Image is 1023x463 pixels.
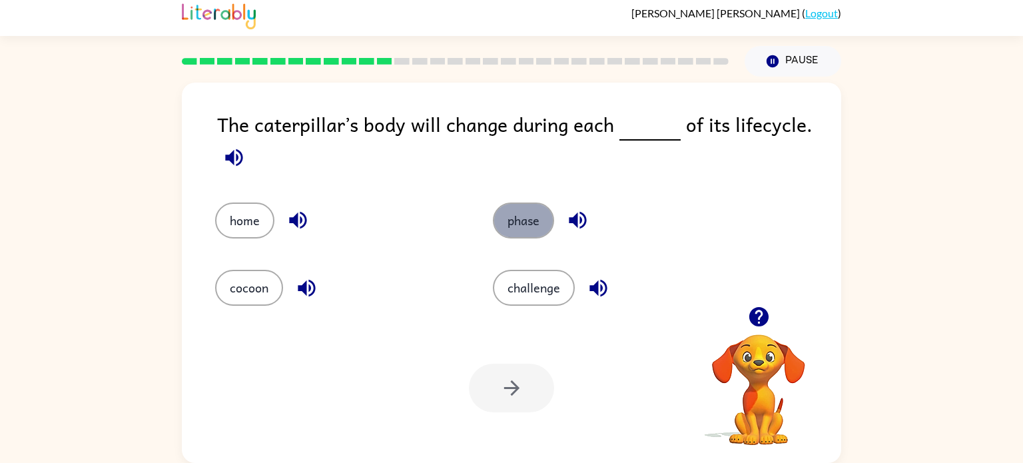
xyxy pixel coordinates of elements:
[745,46,841,77] button: Pause
[805,7,838,19] a: Logout
[493,270,575,306] button: challenge
[692,314,825,447] video: Your browser must support playing .mp4 files to use Literably. Please try using another browser.
[631,7,802,19] span: [PERSON_NAME] [PERSON_NAME]
[217,109,841,176] div: The caterpillar’s body will change during each of its lifecycle.
[493,203,554,238] button: phase
[215,203,274,238] button: home
[631,7,841,19] div: ( )
[215,270,283,306] button: cocoon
